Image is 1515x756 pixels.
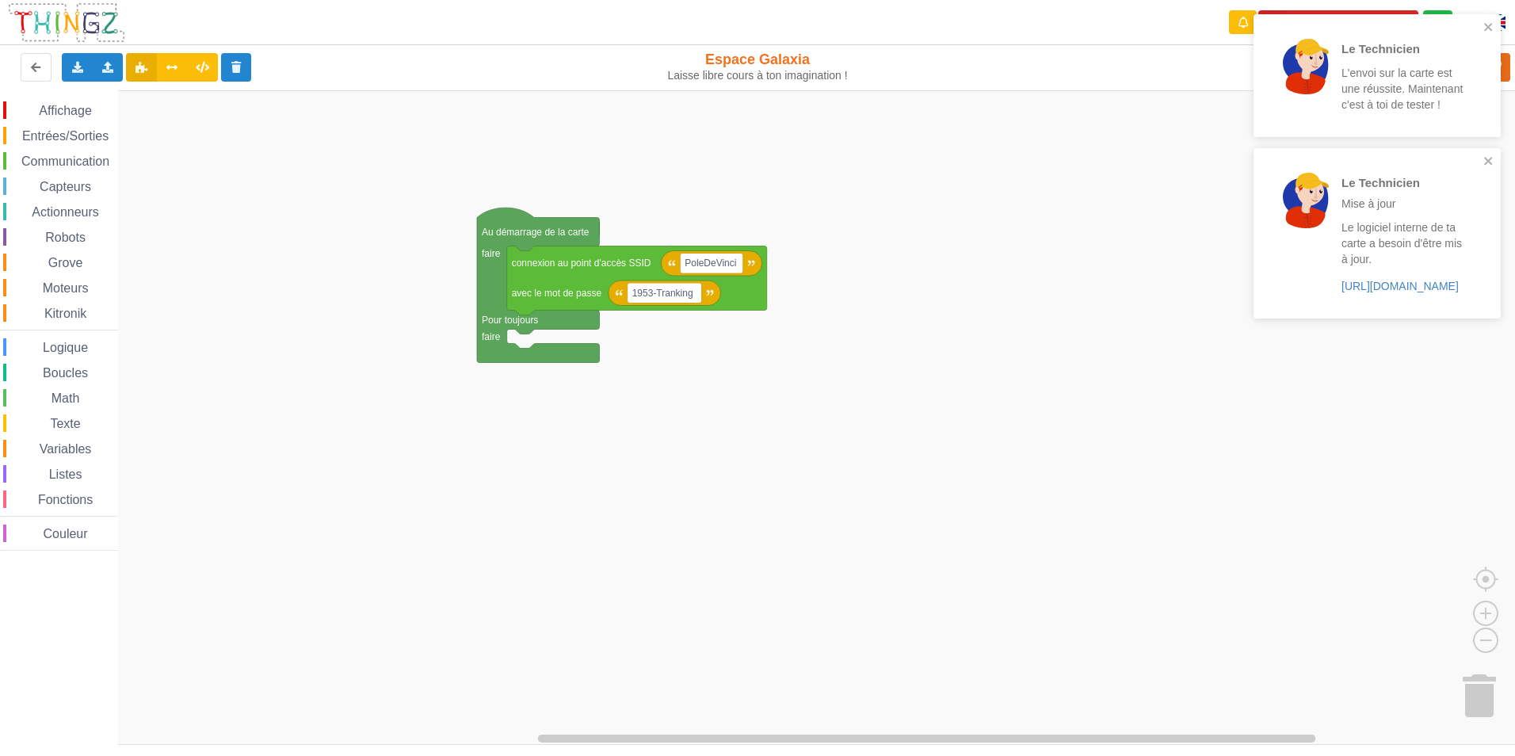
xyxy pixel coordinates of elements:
span: Variables [37,442,94,456]
span: Fonctions [36,493,95,506]
p: Le Technicien [1341,174,1465,191]
text: Pour toujours [482,314,538,325]
span: Kitronik [42,307,89,320]
span: Listes [47,468,85,481]
button: close [1483,21,1494,36]
span: Logique [40,341,90,354]
div: Espace Galaxia [625,51,890,82]
text: faire [482,330,501,342]
span: Boucles [40,366,90,380]
button: close [1483,155,1494,170]
img: thingz_logo.png [7,2,126,44]
text: PoleDeVinci [685,258,736,269]
text: avec le mot de passe [512,288,602,299]
text: 1953-Tranking [632,288,693,299]
span: Affichage [36,104,93,117]
span: Communication [19,155,112,168]
span: Actionneurs [29,205,101,219]
span: Grove [46,256,86,269]
text: connexion au point d'accès SSID [512,258,651,269]
span: Texte [48,417,82,430]
text: faire [482,247,501,258]
span: Moteurs [40,281,91,295]
a: [URL][DOMAIN_NAME] [1341,280,1459,292]
span: Entrées/Sorties [20,129,111,143]
span: Capteurs [37,180,93,193]
p: Mise à jour [1341,196,1465,212]
p: Le Technicien [1341,40,1465,57]
span: Robots [43,231,88,244]
span: Couleur [41,527,90,540]
p: Le logiciel interne de ta carte a besoin d'être mis à jour. [1341,220,1465,267]
button: Appairer une carte [1258,10,1418,35]
div: Laisse libre cours à ton imagination ! [625,69,890,82]
p: L'envoi sur la carte est une réussite. Maintenant c'est à toi de tester ! [1341,65,1465,113]
text: Au démarrage de la carte [482,226,590,237]
span: Math [49,391,82,405]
